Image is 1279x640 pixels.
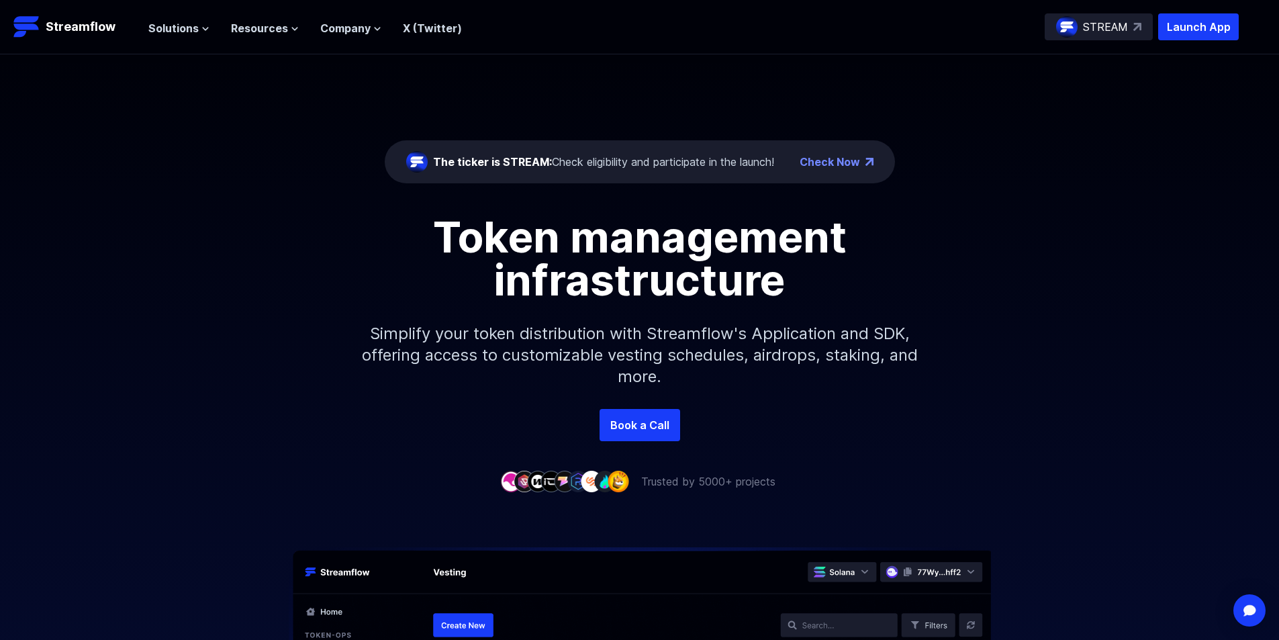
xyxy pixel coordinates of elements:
img: top-right-arrow.svg [1133,23,1141,31]
button: Launch App [1158,13,1239,40]
img: company-2 [514,471,535,492]
img: streamflow-logo-circle.png [406,151,428,173]
button: Resources [231,20,299,36]
p: STREAM [1083,19,1128,35]
p: Simplify your token distribution with Streamflow's Application and SDK, offering access to custom... [351,302,929,409]
img: company-8 [594,471,616,492]
a: Check Now [800,154,860,170]
img: company-6 [567,471,589,492]
img: company-3 [527,471,549,492]
img: company-5 [554,471,575,492]
a: STREAM [1045,13,1153,40]
img: company-9 [608,471,629,492]
a: Book a Call [600,409,680,441]
span: Company [320,20,371,36]
span: Solutions [148,20,199,36]
img: company-1 [500,471,522,492]
p: Streamflow [46,17,115,36]
span: The ticker is STREAM: [433,155,552,169]
div: Check eligibility and participate in the launch! [433,154,774,170]
button: Solutions [148,20,209,36]
div: Open Intercom Messenger [1233,594,1266,627]
img: top-right-arrow.png [865,158,873,166]
img: company-4 [540,471,562,492]
a: Streamflow [13,13,135,40]
h1: Token management infrastructure [338,216,942,302]
a: X (Twitter) [403,21,462,35]
img: streamflow-logo-circle.png [1056,16,1078,38]
p: Trusted by 5000+ projects [641,473,775,490]
button: Company [320,20,381,36]
img: company-7 [581,471,602,492]
span: Resources [231,20,288,36]
img: Streamflow Logo [13,13,40,40]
